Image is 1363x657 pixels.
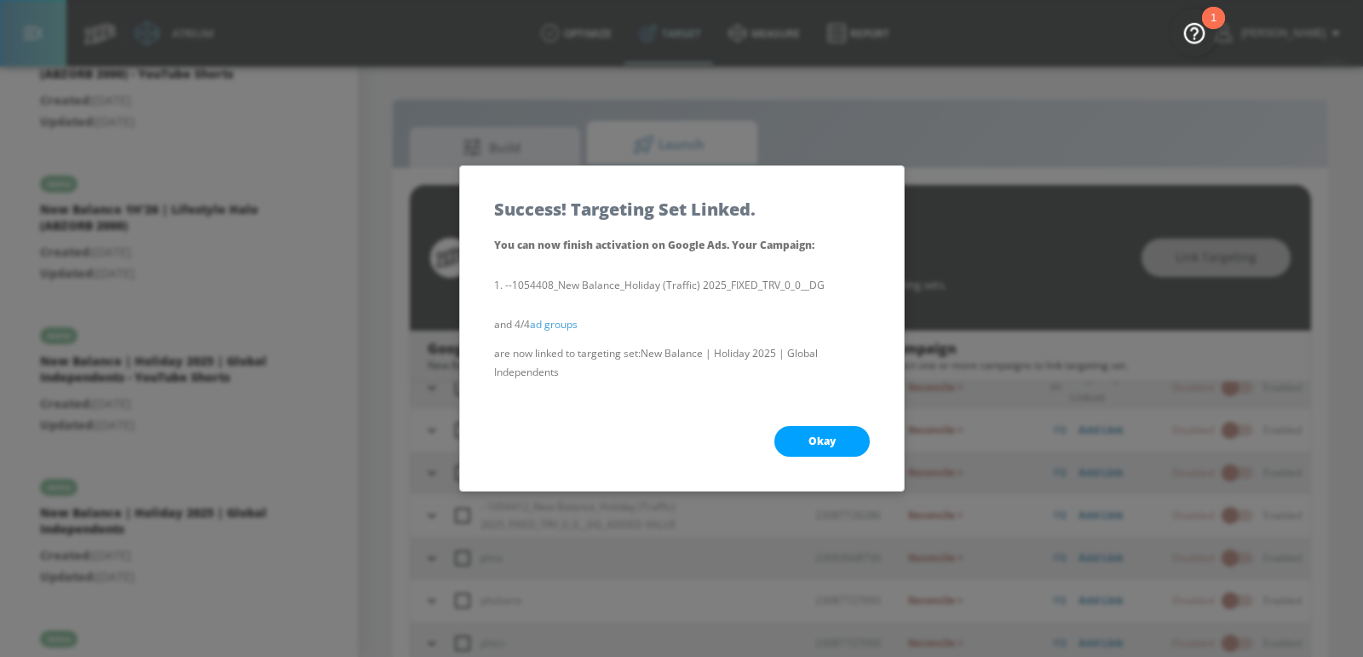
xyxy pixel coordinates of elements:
[1170,9,1218,56] button: Open Resource Center, 1 new notification
[530,317,578,331] a: ad groups
[1211,18,1216,40] div: 1
[494,276,870,295] li: --1054408_New Balance_Holiday (Traffic) 2025_FIXED_TRV_0_0__DG
[494,235,870,256] p: You can now finish activation on Google Ads. Your Campaign :
[774,426,870,457] button: Okay
[494,200,756,218] h5: Success! Targeting Set Linked.
[494,344,870,382] p: are now linked to targeting set: New Balance | Holiday 2025 | Global Independents
[494,315,870,334] p: and 4/4
[808,435,836,448] span: Okay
